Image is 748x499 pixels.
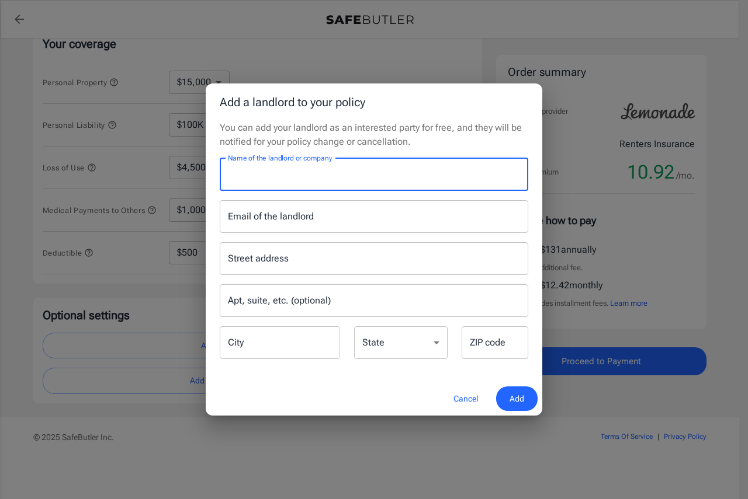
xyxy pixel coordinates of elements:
[220,121,528,149] p: You can add your landlord as an interested party for free, and they will be notified for your pol...
[440,386,491,411] button: Cancel
[496,386,538,411] button: Add
[228,153,332,163] label: Name of the landlord or company
[206,83,542,121] h2: Add a landlord to your policy
[510,392,524,406] span: Add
